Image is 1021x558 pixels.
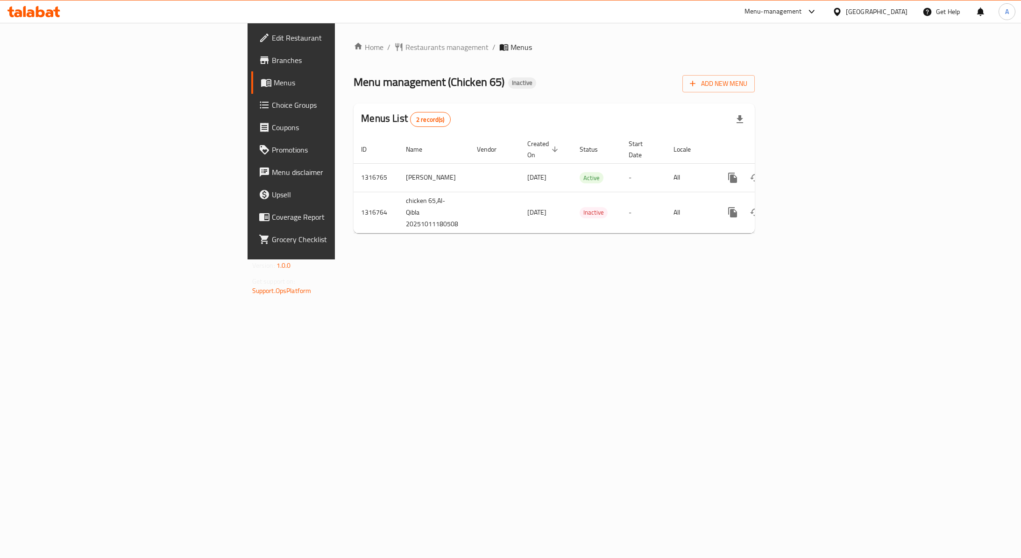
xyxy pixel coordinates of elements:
[272,122,411,133] span: Coupons
[354,71,504,92] span: Menu management ( Chicken 65 )
[690,78,747,90] span: Add New Menu
[580,173,603,183] span: Active
[411,115,450,124] span: 2 record(s)
[1005,7,1009,17] span: A
[272,144,411,155] span: Promotions
[251,94,418,116] a: Choice Groups
[510,42,532,53] span: Menus
[272,32,411,43] span: Edit Restaurant
[666,163,714,192] td: All
[354,42,755,53] nav: breadcrumb
[251,116,418,139] a: Coupons
[714,135,819,164] th: Actions
[527,138,561,160] span: Created On
[527,206,546,218] span: [DATE]
[580,144,610,155] span: Status
[272,211,411,223] span: Coverage Report
[354,135,819,233] table: enhanced table
[252,275,295,287] span: Get support on:
[251,183,418,206] a: Upsell
[277,259,291,272] span: 1.0.0
[580,172,603,183] div: Active
[629,138,655,160] span: Start Date
[744,167,766,189] button: Change Status
[251,71,418,94] a: Menus
[621,163,666,192] td: -
[398,163,469,192] td: [PERSON_NAME]
[744,6,802,17] div: Menu-management
[477,144,509,155] span: Vendor
[406,144,434,155] span: Name
[621,192,666,233] td: -
[361,144,379,155] span: ID
[274,77,411,88] span: Menus
[674,144,703,155] span: Locale
[846,7,908,17] div: [GEOGRAPHIC_DATA]
[252,285,312,297] a: Support.OpsPlatform
[272,234,411,245] span: Grocery Checklist
[722,167,744,189] button: more
[251,139,418,161] a: Promotions
[580,207,608,218] div: Inactive
[410,112,451,127] div: Total records count
[722,201,744,223] button: more
[394,42,489,53] a: Restaurants management
[251,27,418,49] a: Edit Restaurant
[251,206,418,228] a: Coverage Report
[251,161,418,183] a: Menu disclaimer
[492,42,496,53] li: /
[666,192,714,233] td: All
[272,167,411,178] span: Menu disclaimer
[527,171,546,183] span: [DATE]
[272,55,411,66] span: Branches
[580,207,608,218] span: Inactive
[508,79,536,87] span: Inactive
[398,192,469,233] td: chicken 65,Al-Qibla 20251011180508
[252,259,275,272] span: Version:
[508,77,536,89] div: Inactive
[682,75,755,92] button: Add New Menu
[272,189,411,200] span: Upsell
[251,49,418,71] a: Branches
[744,201,766,223] button: Change Status
[405,42,489,53] span: Restaurants management
[729,108,751,131] div: Export file
[272,99,411,111] span: Choice Groups
[361,112,450,127] h2: Menus List
[251,228,418,251] a: Grocery Checklist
